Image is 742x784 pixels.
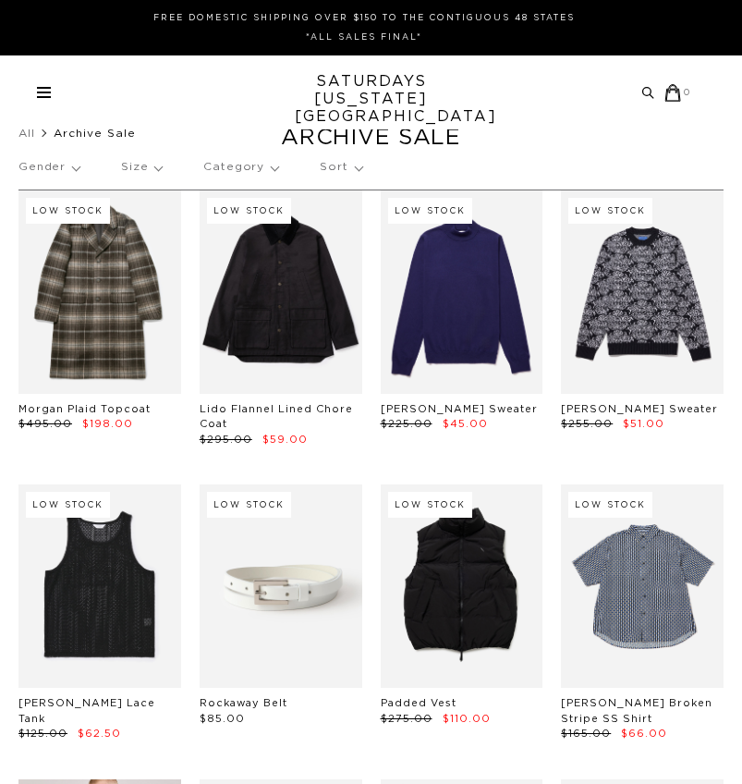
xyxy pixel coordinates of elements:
[388,492,472,518] div: Low Stock
[388,198,472,224] div: Low Stock
[26,198,110,224] div: Low Stock
[207,198,291,224] div: Low Stock
[200,714,245,724] span: $85.00
[262,435,308,445] span: $59.00
[568,492,652,518] div: Low Stock
[561,729,611,739] span: $165.00
[320,146,361,189] p: Sort
[443,714,491,724] span: $110.00
[18,698,155,724] a: [PERSON_NAME] Lace Tank
[295,73,447,126] a: SATURDAYS[US_STATE][GEOGRAPHIC_DATA]
[207,492,291,518] div: Low Stock
[623,419,664,429] span: $51.00
[200,698,287,708] a: Rockaway Belt
[82,419,133,429] span: $198.00
[18,419,72,429] span: $495.00
[381,714,432,724] span: $275.00
[561,698,712,724] a: [PERSON_NAME] Broken Stripe SS Shirt
[18,729,67,739] span: $125.00
[18,146,79,189] p: Gender
[664,84,691,102] a: 0
[621,729,667,739] span: $66.00
[684,89,691,97] small: 0
[121,146,162,189] p: Size
[203,146,278,189] p: Category
[200,435,252,445] span: $295.00
[200,404,353,430] a: Lido Flannel Lined Chore Coat
[78,729,121,739] span: $62.50
[18,128,35,139] a: All
[561,404,718,414] a: [PERSON_NAME] Sweater
[381,404,538,414] a: [PERSON_NAME] Sweater
[381,419,432,429] span: $225.00
[44,11,684,25] p: FREE DOMESTIC SHIPPING OVER $150 TO THE CONTIGUOUS 48 STATES
[561,419,613,429] span: $255.00
[381,698,456,708] a: Padded Vest
[44,31,684,44] p: *ALL SALES FINAL*
[443,419,488,429] span: $45.00
[26,492,110,518] div: Low Stock
[18,404,151,414] a: Morgan Plaid Topcoat
[568,198,652,224] div: Low Stock
[54,128,136,139] span: Archive Sale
